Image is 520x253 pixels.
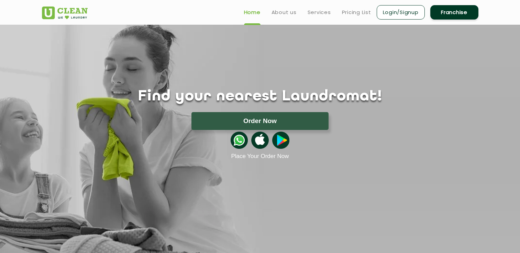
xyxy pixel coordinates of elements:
a: Place Your Order Now [231,153,289,160]
img: UClean Laundry and Dry Cleaning [42,7,88,19]
img: playstoreicon.png [272,132,289,149]
a: Services [308,8,331,16]
img: apple-icon.png [251,132,268,149]
button: Order Now [191,112,329,130]
a: Login/Signup [377,5,425,20]
a: Home [244,8,261,16]
h1: Find your nearest Laundromat! [37,88,484,105]
a: Franchise [430,5,478,20]
img: whatsappicon.png [231,132,248,149]
a: Pricing List [342,8,371,16]
a: About us [272,8,297,16]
